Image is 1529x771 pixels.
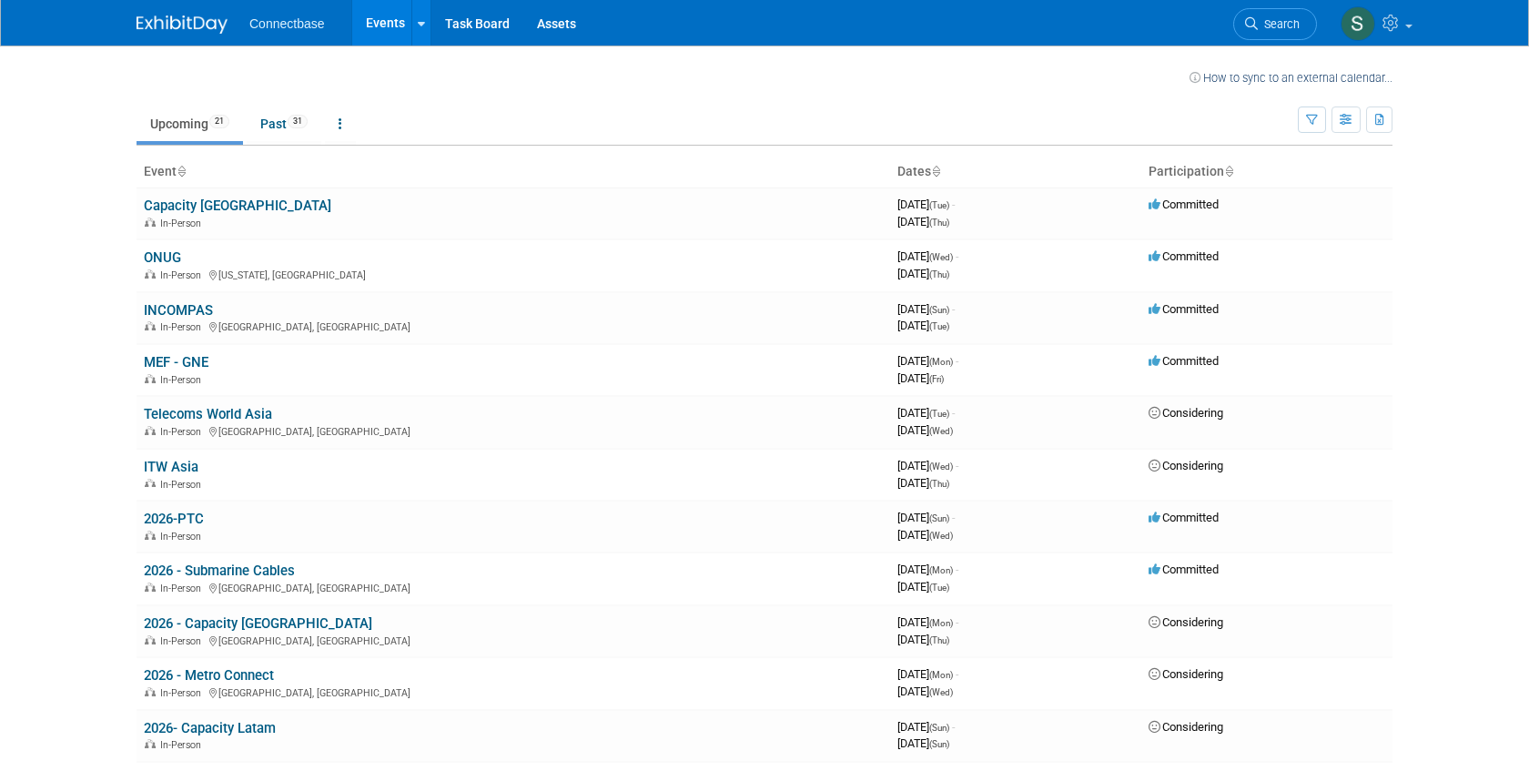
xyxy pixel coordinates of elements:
span: (Sun) [929,513,949,523]
span: In-Person [160,739,207,751]
span: (Mon) [929,618,953,628]
a: Telecoms World Asia [144,406,272,422]
span: [DATE] [897,302,955,316]
span: [DATE] [897,528,953,542]
span: - [952,302,955,316]
span: - [952,720,955,734]
span: (Wed) [929,462,953,472]
img: ExhibitDay [137,15,228,34]
img: Stephanie Bird [1341,6,1375,41]
img: In-Person Event [145,583,156,592]
th: Dates [890,157,1141,188]
th: Participation [1141,157,1392,188]
a: 2026 - Submarine Cables [144,563,295,579]
a: ONUG [144,249,181,266]
span: Committed [1149,249,1219,263]
a: INCOMPAS [144,302,213,319]
span: In-Person [160,218,207,229]
span: (Fri) [929,374,944,384]
span: (Mon) [929,670,953,680]
span: Committed [1149,511,1219,524]
span: Committed [1149,302,1219,316]
span: [DATE] [897,215,949,228]
span: Search [1258,17,1300,31]
span: - [952,511,955,524]
span: (Thu) [929,269,949,279]
span: Committed [1149,354,1219,368]
img: In-Person Event [145,479,156,488]
span: (Sun) [929,305,949,315]
span: (Wed) [929,252,953,262]
a: Upcoming21 [137,107,243,141]
a: Capacity [GEOGRAPHIC_DATA] [144,198,331,214]
span: [DATE] [897,267,949,280]
span: [DATE] [897,423,953,437]
span: [DATE] [897,249,958,263]
span: In-Person [160,583,207,594]
span: [DATE] [897,685,953,698]
span: - [956,667,958,681]
a: Sort by Event Name [177,164,186,178]
img: In-Person Event [145,531,156,540]
span: (Thu) [929,479,949,489]
span: Considering [1149,720,1223,734]
div: [GEOGRAPHIC_DATA], [GEOGRAPHIC_DATA] [144,685,883,699]
span: [DATE] [897,371,944,385]
span: In-Person [160,269,207,281]
span: - [952,406,955,420]
span: - [956,354,958,368]
span: (Sun) [929,739,949,749]
span: (Tue) [929,409,949,419]
span: [DATE] [897,580,949,593]
span: (Wed) [929,687,953,697]
span: [DATE] [897,667,958,681]
a: Sort by Start Date [931,164,940,178]
span: (Mon) [929,357,953,367]
span: (Tue) [929,200,949,210]
a: 2026 - Metro Connect [144,667,274,684]
span: Committed [1149,198,1219,211]
span: [DATE] [897,406,955,420]
span: In-Person [160,687,207,699]
span: Considering [1149,406,1223,420]
span: [DATE] [897,736,949,750]
img: In-Person Event [145,426,156,435]
span: Considering [1149,615,1223,629]
span: Connectbase [249,16,325,31]
img: In-Person Event [145,218,156,227]
div: [GEOGRAPHIC_DATA], [GEOGRAPHIC_DATA] [144,633,883,647]
span: [DATE] [897,633,949,646]
span: In-Person [160,531,207,543]
span: [DATE] [897,720,955,734]
a: 2026 - Capacity [GEOGRAPHIC_DATA] [144,615,372,632]
div: [GEOGRAPHIC_DATA], [GEOGRAPHIC_DATA] [144,319,883,333]
span: [DATE] [897,563,958,576]
span: - [956,563,958,576]
a: 2026- Capacity Latam [144,720,276,736]
a: Past31 [247,107,321,141]
img: In-Person Event [145,269,156,279]
span: [DATE] [897,319,949,332]
span: - [952,198,955,211]
span: (Tue) [929,583,949,593]
img: In-Person Event [145,321,156,330]
span: - [956,459,958,472]
div: [GEOGRAPHIC_DATA], [GEOGRAPHIC_DATA] [144,423,883,438]
span: [DATE] [897,511,955,524]
a: Sort by Participation Type [1224,164,1233,178]
span: [DATE] [897,615,958,629]
span: - [956,249,958,263]
span: Committed [1149,563,1219,576]
span: In-Person [160,426,207,438]
span: (Sun) [929,723,949,733]
span: (Mon) [929,565,953,575]
span: [DATE] [897,354,958,368]
span: In-Person [160,321,207,333]
a: 2026-PTC [144,511,204,527]
a: Search [1233,8,1317,40]
span: (Thu) [929,218,949,228]
span: In-Person [160,479,207,491]
a: MEF - GNE [144,354,208,370]
th: Event [137,157,890,188]
span: [DATE] [897,459,958,472]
